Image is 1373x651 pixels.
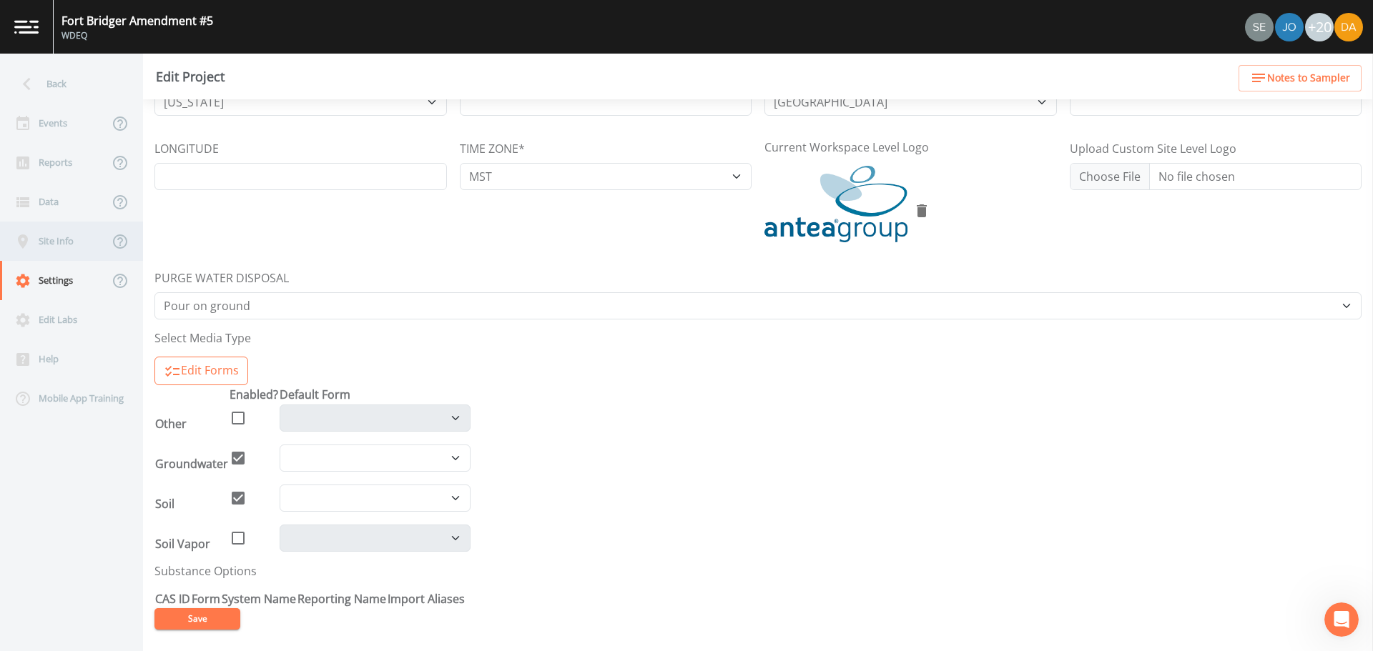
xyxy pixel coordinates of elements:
button: Edit Forms [154,357,248,385]
p: Substance Options [154,564,1362,578]
div: Soil [155,495,228,512]
img: Company Logo [764,166,907,242]
iframe: Intercom live chat [1324,602,1359,637]
th: Default Form [279,385,471,404]
label: PURGE WATER DISPOSAL [154,269,289,287]
th: CAS ID [154,590,191,608]
div: Josh Watzak [1274,13,1304,41]
th: System Name [221,590,297,608]
div: Sean McKinstry [1244,13,1274,41]
div: Fort Bridger Amendment #5 [61,12,213,29]
p: Select Media Type [154,331,1362,345]
div: Edit Project [156,71,225,82]
th: Enabled? [229,385,279,404]
button: delete [907,197,936,225]
img: a88df929eb82a4cb0272086716af702a [1334,13,1363,41]
div: +20 [1305,13,1334,41]
img: logo [14,20,39,34]
label: TIME ZONE* [460,140,525,157]
div: WDEQ [61,29,213,42]
div: Other [155,415,228,432]
th: Form [191,590,221,608]
label: LONGITUDE [154,140,219,157]
img: 52efdf5eb87039e5b40670955cfdde0b [1245,13,1274,41]
div: Groundwater [155,455,228,472]
div: Soil Vapor [155,535,228,552]
img: d2de15c11da5451b307a030ac90baa3e [1275,13,1304,41]
label: Upload Custom Site Level Logo [1070,140,1236,157]
button: Save [154,608,240,630]
p: Current Workspace Level Logo [764,140,1057,154]
th: Reporting Name [297,590,387,608]
th: Import Aliases [387,590,466,608]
